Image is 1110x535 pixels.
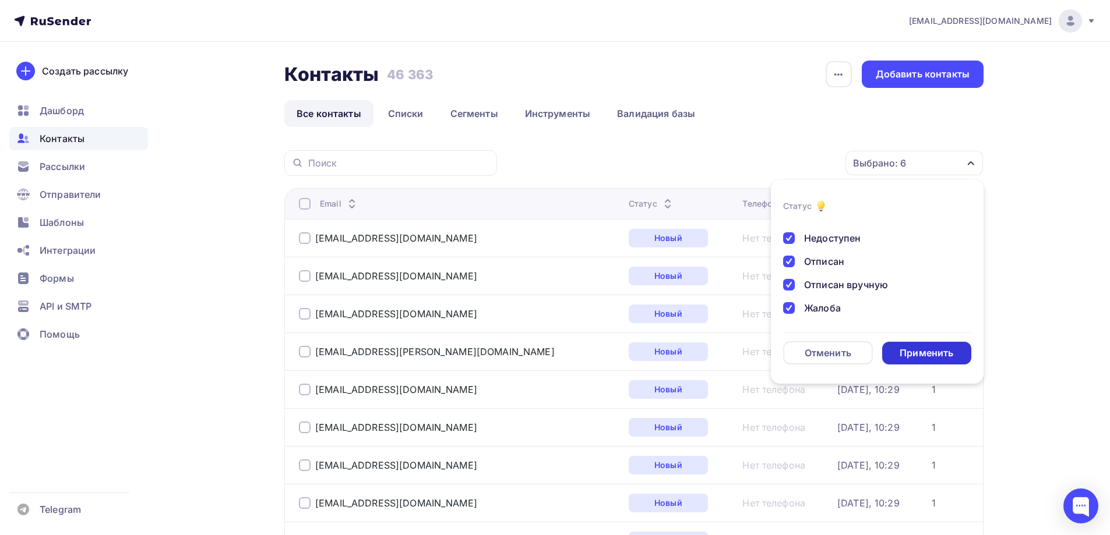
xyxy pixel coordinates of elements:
a: Нет телефона [742,346,805,357]
a: [DATE], 10:29 [837,384,900,395]
span: Интеграции [40,243,96,257]
a: Нет телефона [742,308,805,320]
a: 1 [932,459,936,471]
span: [EMAIL_ADDRESS][DOMAIN_NAME] [909,15,1052,27]
input: Поиск [308,157,490,169]
span: Рассылки [40,160,85,173]
a: Новый [629,304,708,323]
a: [EMAIL_ADDRESS][DOMAIN_NAME] [315,497,477,509]
a: Нет телефона [742,421,805,433]
a: Инструменты [513,100,603,127]
span: Контакты [40,132,84,146]
div: Недоступен [804,231,861,245]
span: Отправители [40,187,101,201]
a: Новый [629,229,708,247]
h2: Контакты [284,63,379,86]
span: API и SMTP [40,299,91,313]
a: Новый [629,494,708,512]
a: Рассылки [9,155,148,178]
a: Валидация базы [605,100,707,127]
div: Статус [783,200,812,212]
a: Дашборд [9,99,148,122]
a: Новый [629,456,708,474]
a: Нет телефона [742,270,805,282]
div: Email [320,198,359,210]
a: Шаблоны [9,211,148,234]
div: Добавить контакты [876,68,970,81]
a: 1 [932,497,936,509]
span: Telegram [40,502,81,516]
div: Отменить [805,346,851,360]
span: Помощь [40,327,80,341]
a: [EMAIL_ADDRESS][DOMAIN_NAME] [909,9,1096,33]
a: [DATE], 10:29 [837,497,900,509]
a: [EMAIL_ADDRESS][DOMAIN_NAME] [315,232,477,244]
a: 1 [932,384,936,395]
button: Выбрано: 6 [845,150,984,176]
a: [DATE], 10:29 [837,459,900,471]
a: Все контакты [284,100,373,127]
a: [EMAIL_ADDRESS][DOMAIN_NAME] [315,459,477,471]
div: Отписан [804,254,844,268]
a: [EMAIL_ADDRESS][DOMAIN_NAME] [315,270,477,282]
a: [EMAIL_ADDRESS][DOMAIN_NAME] [315,421,477,433]
a: Новый [629,418,708,437]
div: Статус [629,198,675,210]
a: Контакты [9,127,148,150]
a: Нет телефона [742,497,805,509]
a: Сегменты [438,100,510,127]
a: Формы [9,267,148,290]
h3: 46 363 [387,66,433,83]
a: Списки [376,100,436,127]
a: [EMAIL_ADDRESS][DOMAIN_NAME] [315,308,477,320]
a: Отправители [9,183,148,206]
a: Нет телефона [742,384,805,395]
span: Дашборд [40,104,84,118]
span: Шаблоны [40,215,84,229]
a: [DATE], 10:29 [837,421,900,433]
a: Новый [629,342,708,361]
ul: Выбрано: 6 [771,180,984,384]
a: Новый [629,267,708,285]
a: [EMAIL_ADDRESS][DOMAIN_NAME] [315,384,477,395]
span: Формы [40,271,74,285]
a: Нет телефона [742,232,805,244]
div: Применить [900,346,953,360]
div: Отписан вручную [804,278,888,292]
div: Выбрано: 6 [853,156,906,170]
div: Жалоба [804,301,841,315]
a: 1 [932,421,936,433]
a: Новый [629,380,708,399]
a: Нет телефона [742,459,805,471]
a: [EMAIL_ADDRESS][PERSON_NAME][DOMAIN_NAME] [315,346,555,357]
